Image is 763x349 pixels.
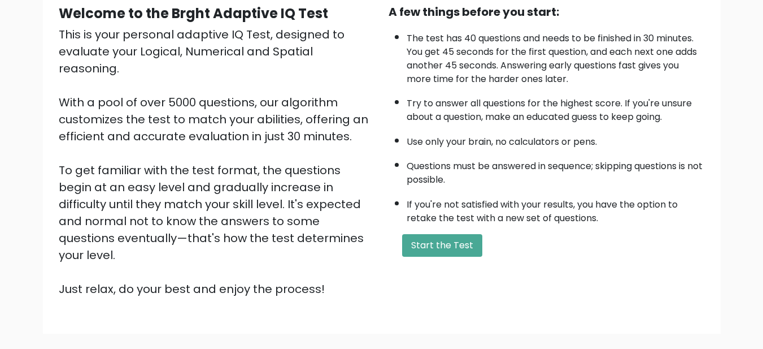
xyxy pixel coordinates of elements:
div: This is your personal adaptive IQ Test, designed to evaluate your Logical, Numerical and Spatial ... [59,26,375,298]
li: If you're not satisfied with your results, you have the option to retake the test with a new set ... [407,192,705,225]
li: Try to answer all questions for the highest score. If you're unsure about a question, make an edu... [407,91,705,124]
button: Start the Test [402,234,482,257]
div: A few things before you start: [389,3,705,20]
li: Questions must be answered in sequence; skipping questions is not possible. [407,154,705,187]
b: Welcome to the Brght Adaptive IQ Test [59,4,328,23]
li: Use only your brain, no calculators or pens. [407,130,705,149]
li: The test has 40 questions and needs to be finished in 30 minutes. You get 45 seconds for the firs... [407,26,705,86]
